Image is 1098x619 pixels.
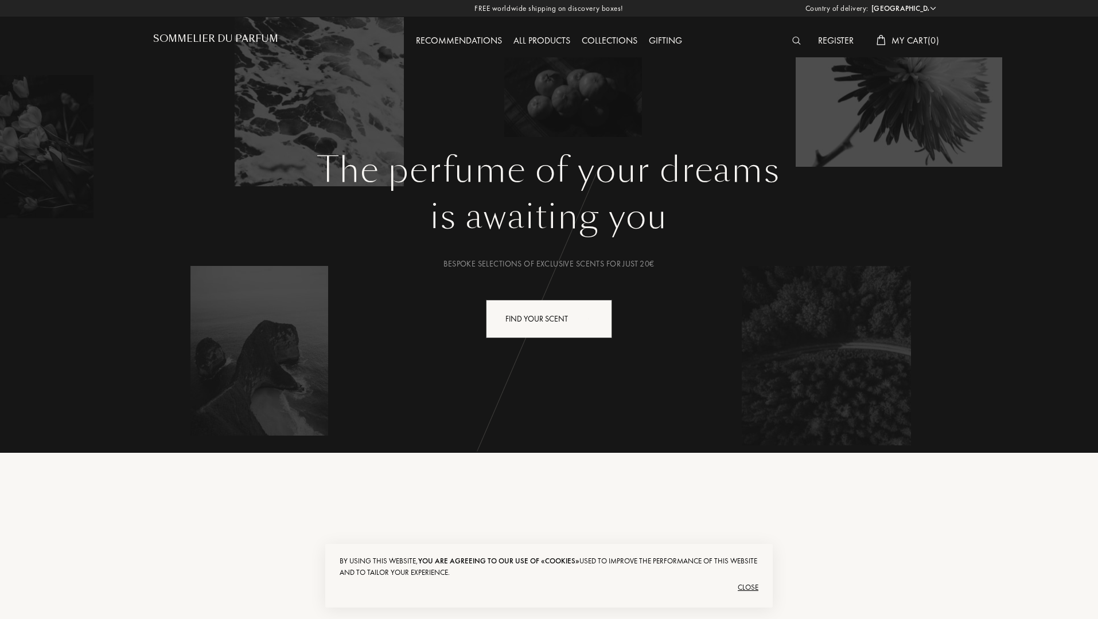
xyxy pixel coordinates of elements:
[486,300,612,338] div: Find your scent
[877,35,886,45] img: cart_white.svg
[170,479,366,616] img: landing_swipe.png
[576,34,643,49] div: Collections
[508,34,576,46] a: All products
[576,34,643,46] a: Collections
[584,307,607,330] div: animation
[891,34,939,46] span: My Cart ( 0 )
[643,34,688,46] a: Gifting
[340,578,758,597] div: Close
[418,556,579,566] span: you are agreeing to our use of «cookies»
[153,33,278,44] h1: Sommelier du Parfum
[410,34,508,49] div: Recommendations
[805,3,869,14] span: Country of delivery:
[687,483,928,612] img: box_landing_top.png
[162,150,936,191] h1: The perfume of your dreams
[410,34,508,46] a: Recommendations
[643,34,688,49] div: Gifting
[508,34,576,49] div: All products
[792,37,801,45] img: search_icn_white.svg
[477,300,621,338] a: Find your scentanimation
[812,34,859,46] a: Register
[340,555,758,578] div: By using this website, used to improve the performance of this website and to tailor your experie...
[162,191,936,242] div: is awaiting you
[153,33,278,49] a: Sommelier du Parfum
[812,34,859,49] div: Register
[162,258,936,270] div: Bespoke selections of exclusive scents for just 20€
